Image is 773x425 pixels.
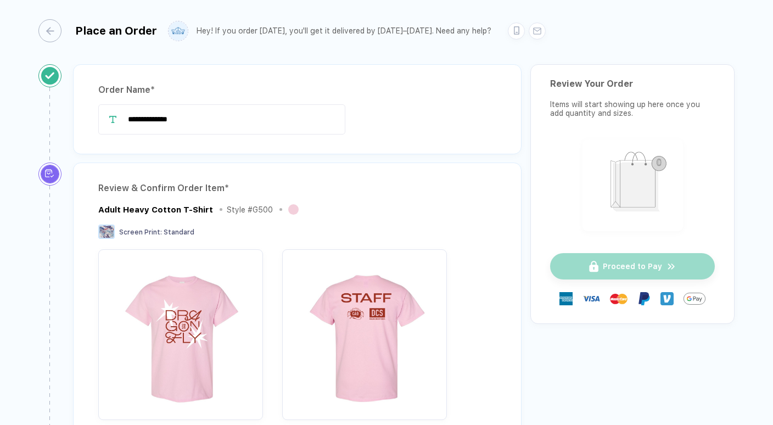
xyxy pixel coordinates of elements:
[684,288,705,310] img: GPay
[98,225,115,239] img: Screen Print
[660,292,674,305] img: Venmo
[197,26,491,36] div: Hey! If you order [DATE], you'll get it delivered by [DATE]–[DATE]. Need any help?
[582,290,600,307] img: visa
[559,292,573,305] img: express
[98,180,496,197] div: Review & Confirm Order Item
[637,292,651,305] img: Paypal
[164,228,194,236] span: Standard
[227,205,273,214] div: Style # G500
[169,21,188,41] img: user profile
[98,81,496,99] div: Order Name
[98,205,213,215] div: Adult Heavy Cotton T-Shirt
[288,255,441,409] img: dce6d5dc-e4f6-48e2-9978-6a937511b1b6_nt_back_1756979593549.jpg
[550,79,715,89] div: Review Your Order
[119,228,162,236] span: Screen Print :
[104,255,257,409] img: dce6d5dc-e4f6-48e2-9978-6a937511b1b6_nt_front_1756979593546.jpg
[587,144,678,224] img: shopping_bag.png
[75,24,157,37] div: Place an Order
[610,290,628,307] img: master-card
[550,100,715,118] div: Items will start showing up here once you add quantity and sizes.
